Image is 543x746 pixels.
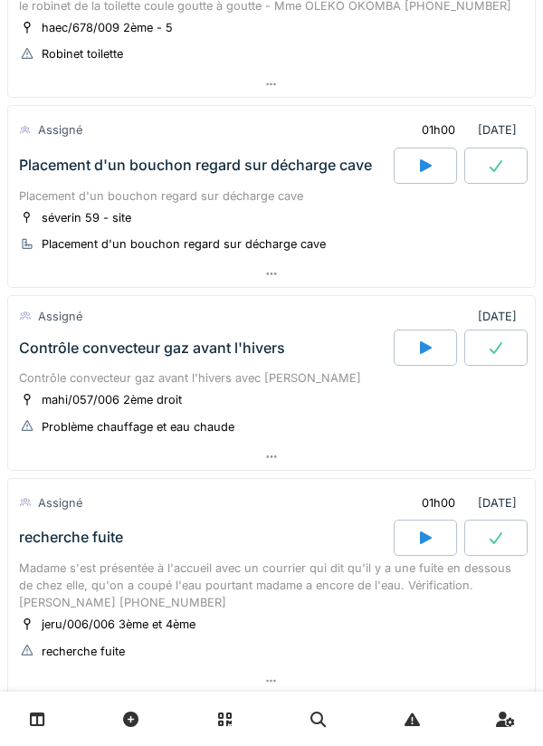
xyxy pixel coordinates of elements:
[406,113,524,147] div: [DATE]
[19,187,524,205] div: Placement d'un bouchon regard sur décharge cave
[19,157,372,174] div: Placement d'un bouchon regard sur décharge cave
[478,308,524,325] div: [DATE]
[422,494,455,512] div: 01h00
[19,369,524,387] div: Contrôle convecteur gaz avant l'hivers avec [PERSON_NAME]
[422,121,455,139] div: 01h00
[38,308,82,325] div: Assigné
[42,616,195,633] div: jeru/006/006 3ème et 4ème
[19,559,524,612] div: Madame s'est présentée à l'accueil avec un courrier qui dit qu'il y a une fuite en dessous de che...
[42,45,123,62] div: Robinet toilette
[42,235,326,253] div: Placement d'un bouchon regard sur décharge cave
[42,209,131,226] div: séverin 59 - site
[42,643,125,660] div: recherche fuite
[38,494,82,512] div: Assigné
[19,529,123,546] div: recherche fuite
[42,19,173,36] div: haec/678/009 2ème - 5
[406,486,524,520] div: [DATE]
[42,418,234,435] div: Problème chauffage et eau chaude
[42,391,182,408] div: mahi/057/006 2ème droit
[38,121,82,139] div: Assigné
[19,340,285,357] div: Contrôle convecteur gaz avant l'hivers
